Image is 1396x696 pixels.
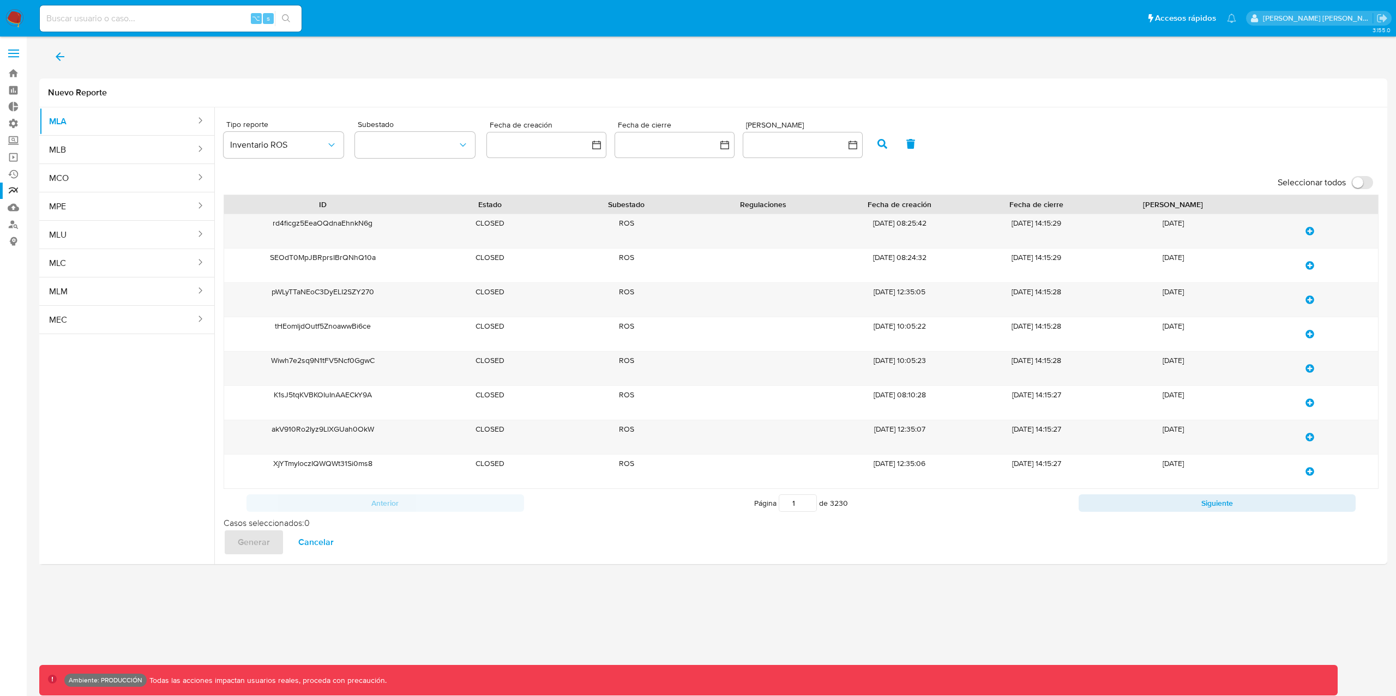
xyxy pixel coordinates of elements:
[275,11,297,26] button: search-icon
[1263,13,1373,23] p: leidy.martinez@mercadolibre.com.co
[1227,14,1236,23] a: Notificaciones
[69,678,142,682] p: Ambiente: PRODUCCIÓN
[40,11,302,26] input: Buscar usuario o caso...
[1155,13,1216,24] span: Accesos rápidos
[252,13,260,23] span: ⌥
[267,13,270,23] span: s
[147,675,387,686] p: Todas las acciones impactan usuarios reales, proceda con precaución.
[1376,13,1388,24] a: Salir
